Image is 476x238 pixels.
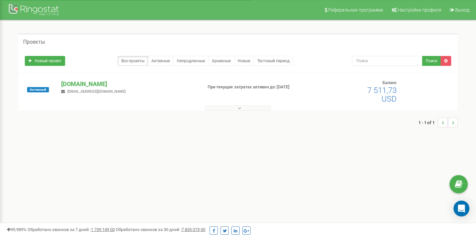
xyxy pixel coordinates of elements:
[181,227,205,232] u: 7 835 073,00
[148,56,174,66] a: Активные
[234,56,254,66] a: Новые
[328,7,383,13] span: Реферальная программа
[454,201,469,216] div: Open Intercom Messenger
[27,87,49,92] span: Активный
[382,80,397,85] span: Баланс
[398,7,441,13] span: Настройки профиля
[25,56,65,66] a: Новый проект
[254,56,293,66] a: Тестовый период
[7,227,26,232] span: 99,989%
[208,56,234,66] a: Архивные
[367,86,397,104] span: 7 511,73 USD
[116,227,205,232] span: Обработано звонков за 30 дней :
[422,56,441,66] button: Поиск
[118,56,148,66] a: Все проекты
[27,227,115,232] span: Обработано звонков за 7 дней :
[418,111,458,134] nav: ...
[352,56,422,66] input: Поиск
[418,118,438,127] span: 1 - 1 of 1
[455,7,469,13] span: Выход
[67,89,126,94] span: [EMAIL_ADDRESS][DOMAIN_NAME]
[91,227,115,232] u: 1 739 149,00
[173,56,209,66] a: Непродленные
[23,39,45,45] h5: Проекты
[61,80,197,88] p: [DOMAIN_NAME]
[208,84,307,90] p: При текущих затратах активен до: [DATE]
